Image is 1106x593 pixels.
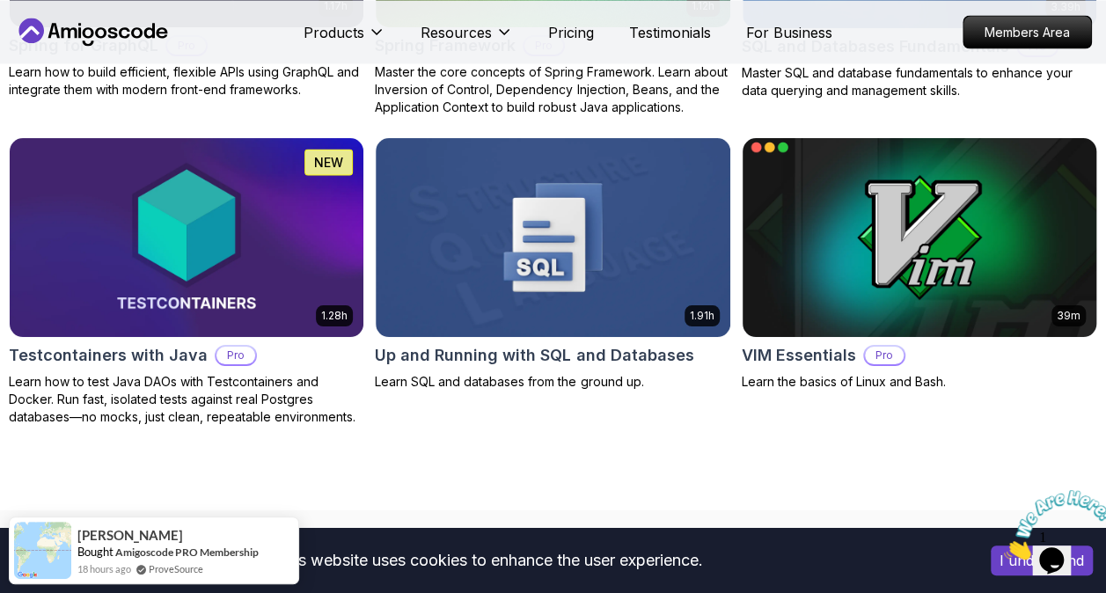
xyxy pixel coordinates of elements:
a: Up and Running with SQL and Databases card1.91hUp and Running with SQL and DatabasesLearn SQL and... [375,137,730,390]
span: 1 [7,7,14,22]
img: VIM Essentials card [734,134,1105,342]
div: This website uses cookies to enhance the user experience. [13,541,964,580]
p: NEW [314,153,343,171]
p: Learn how to test Java DAOs with Testcontainers and Docker. Run fast, isolated tests against real... [9,373,364,426]
a: Amigoscode PRO Membership [115,545,259,559]
a: For Business [746,21,832,42]
p: Learn how to build efficient, flexible APIs using GraphQL and integrate them with modern front-en... [9,63,364,99]
a: Members Area [963,15,1092,48]
span: Bought [77,545,114,559]
a: Testimonials [629,21,711,42]
p: Master SQL and database fundamentals to enhance your data querying and management skills. [742,64,1097,99]
p: Members Area [963,16,1091,48]
span: 18 hours ago [77,561,131,576]
p: Learn SQL and databases from the ground up. [375,373,730,391]
button: Products [304,21,385,56]
a: ProveSource [149,561,203,576]
p: Resources [421,21,492,42]
p: Products [304,21,364,42]
span: [PERSON_NAME] [77,528,183,543]
img: Testcontainers with Java card [10,138,363,336]
h2: Up and Running with SQL and Databases [375,343,693,368]
img: provesource social proof notification image [14,522,71,579]
button: Resources [421,21,513,56]
p: 1.91h [690,309,714,323]
p: Pro [216,347,255,364]
a: VIM Essentials card39mVIM EssentialsProLearn the basics of Linux and Bash. [742,137,1097,390]
p: Pro [865,347,904,364]
p: 39m [1057,309,1080,323]
iframe: chat widget [997,483,1106,567]
p: Learn the basics of Linux and Bash. [742,373,1097,391]
h2: Testcontainers with Java [9,343,208,368]
img: Up and Running with SQL and Databases card [376,138,729,336]
p: Master the core concepts of Spring Framework. Learn about Inversion of Control, Dependency Inject... [375,63,730,116]
img: Chat attention grabber [7,7,116,77]
a: Pricing [548,21,594,42]
a: Testcontainers with Java card1.28hNEWTestcontainers with JavaProLearn how to test Java DAOs with ... [9,137,364,425]
button: Accept cookies [991,545,1093,575]
p: 1.28h [321,309,348,323]
h2: VIM Essentials [742,343,856,368]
